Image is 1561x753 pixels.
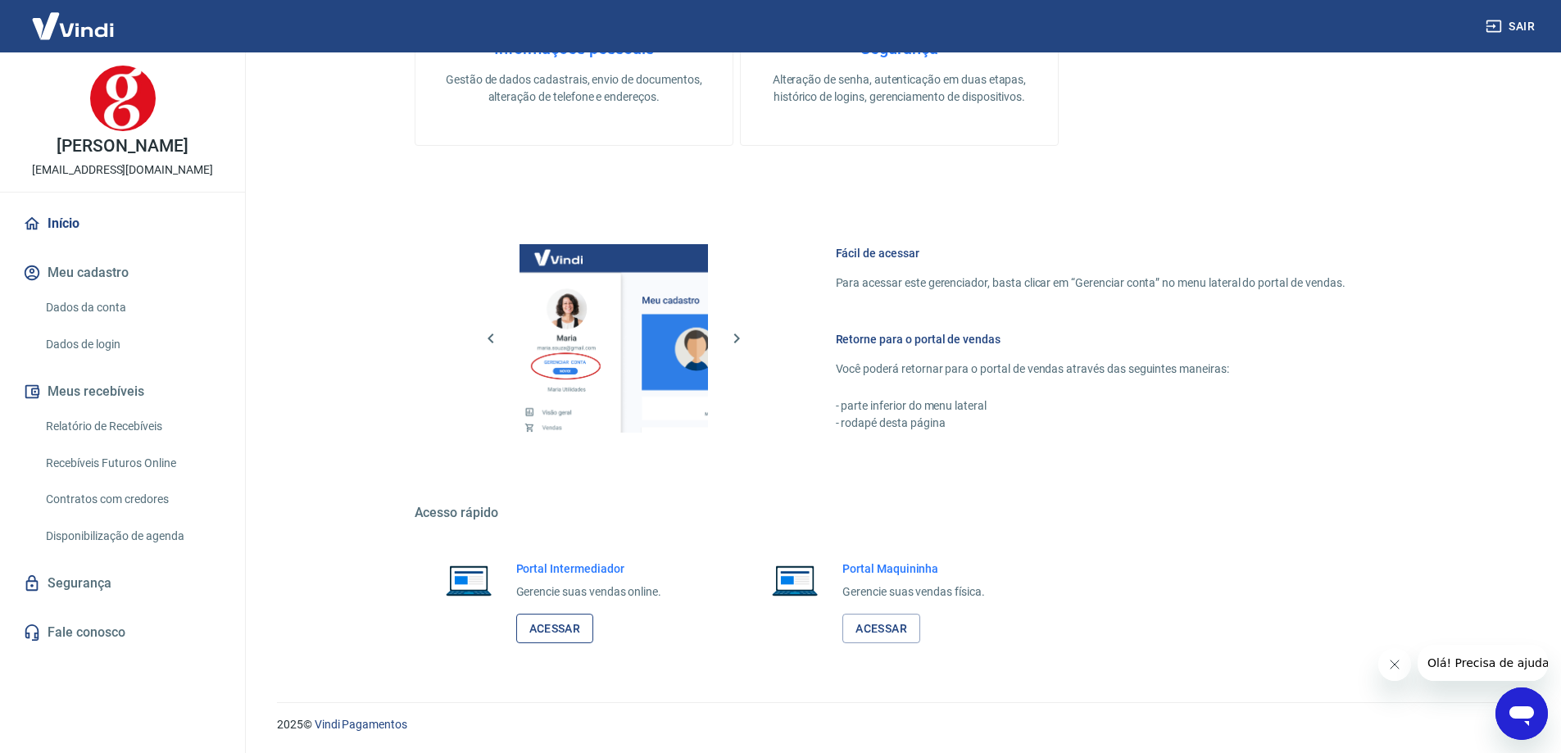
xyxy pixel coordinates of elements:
[10,11,138,25] span: Olá! Precisa de ajuda?
[39,519,225,553] a: Disponibilização de agenda
[842,583,985,601] p: Gerencie suas vendas física.
[57,138,188,155] p: [PERSON_NAME]
[516,560,662,577] h6: Portal Intermediador
[39,410,225,443] a: Relatório de Recebíveis
[520,244,708,433] img: Imagem da dashboard mostrando o botão de gerenciar conta na sidebar no lado esquerdo
[836,415,1345,432] p: - rodapé desta página
[315,718,407,731] a: Vindi Pagamentos
[842,614,920,644] a: Acessar
[20,206,225,242] a: Início
[767,71,1032,106] p: Alteração de senha, autenticação em duas etapas, histórico de logins, gerenciamento de dispositivos.
[39,328,225,361] a: Dados de login
[277,716,1522,733] p: 2025 ©
[836,245,1345,261] h6: Fácil de acessar
[39,291,225,324] a: Dados da conta
[20,1,126,51] img: Vindi
[20,255,225,291] button: Meu cadastro
[836,274,1345,292] p: Para acessar este gerenciador, basta clicar em “Gerenciar conta” no menu lateral do portal de ven...
[32,161,213,179] p: [EMAIL_ADDRESS][DOMAIN_NAME]
[39,447,225,480] a: Recebíveis Futuros Online
[39,483,225,516] a: Contratos com credores
[842,560,985,577] h6: Portal Maquininha
[836,331,1345,347] h6: Retorne para o portal de vendas
[516,583,662,601] p: Gerencie suas vendas online.
[1378,648,1411,681] iframe: Fechar mensagem
[1495,687,1548,740] iframe: Botão para abrir a janela de mensagens
[1418,645,1548,681] iframe: Mensagem da empresa
[20,615,225,651] a: Fale conosco
[415,505,1385,521] h5: Acesso rápido
[20,374,225,410] button: Meus recebíveis
[836,397,1345,415] p: - parte inferior do menu lateral
[90,66,156,131] img: 0cb86be8-0c26-4280-bc1e-4e6805e1f8fc.jpeg
[836,361,1345,378] p: Você poderá retornar para o portal de vendas através das seguintes maneiras:
[434,560,503,600] img: Imagem de um notebook aberto
[760,560,829,600] img: Imagem de um notebook aberto
[442,71,706,106] p: Gestão de dados cadastrais, envio de documentos, alteração de telefone e endereços.
[1482,11,1541,42] button: Sair
[516,614,594,644] a: Acessar
[20,565,225,601] a: Segurança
